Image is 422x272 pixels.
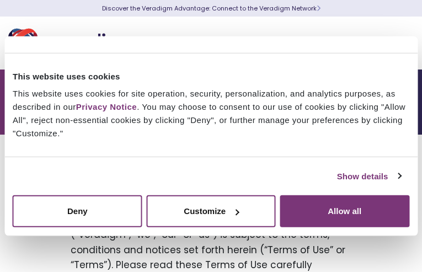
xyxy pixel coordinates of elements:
[13,195,142,227] button: Deny
[102,4,320,13] a: Discover the Veradigm Advantage: Connect to the Veradigm NetworkLearn More
[389,29,405,57] button: Toggle Navigation Menu
[13,87,409,140] div: This website uses cookies for site operation, security, personalization, and analytics purposes, ...
[76,102,137,111] a: Privacy Notice
[280,195,409,227] button: Allow all
[146,195,276,227] button: Customize
[337,169,401,183] a: Show details
[13,70,409,83] div: This website uses cookies
[317,4,320,13] span: Learn More
[8,25,141,61] img: Veradigm logo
